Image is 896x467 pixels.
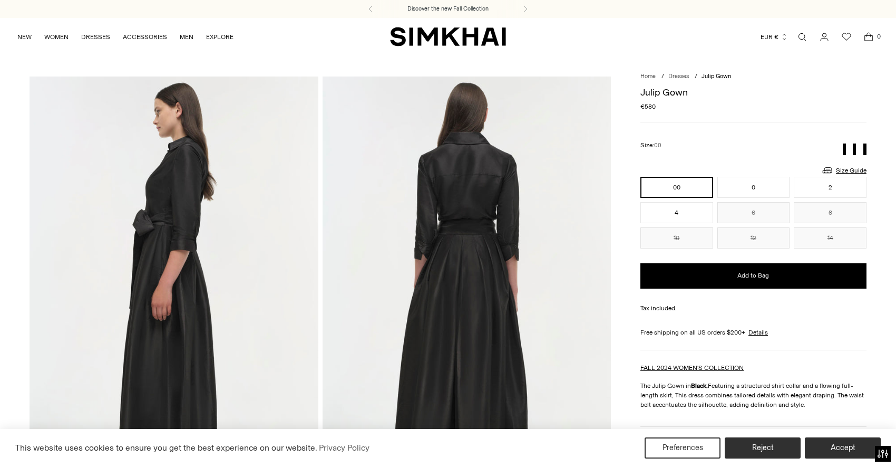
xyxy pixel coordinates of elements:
span: This website uses cookies to ensure you get the best experience on our website. [15,443,317,453]
div: / [695,72,697,81]
span: Add to Bag [737,271,769,280]
a: Details [748,328,768,337]
a: Open search modal [792,26,813,47]
a: Size Guide [821,164,866,177]
button: 2 [794,177,866,198]
a: Privacy Policy (opens in a new tab) [317,440,371,456]
button: 12 [717,227,790,249]
button: 8 [794,202,866,223]
a: Wishlist [836,26,857,47]
button: EUR € [761,25,788,49]
a: Home [640,73,656,80]
a: ACCESSORIES [123,25,167,49]
div: / [661,72,664,81]
a: NEW [17,25,32,49]
a: FALL 2024 WOMEN'S COLLECTION [640,364,744,371]
h1: Julip Gown [640,88,866,97]
div: Tax included. [640,303,866,313]
a: DRESSES [81,25,110,49]
button: 0 [717,177,790,198]
a: Go to the account page [814,26,835,47]
button: Add to Bag [640,263,866,289]
button: Preferences [645,437,720,459]
a: Discover the new Fall Collection [407,5,489,13]
a: MEN [180,25,193,49]
button: 14 [794,227,866,249]
button: 6 [717,202,790,223]
span: €580 [640,102,656,111]
button: Reject [725,437,801,459]
span: Julip Gown [702,73,731,80]
a: Open cart modal [858,26,879,47]
p: The Julip Gown in Featuring a structured shirt collar and a flowing full-length skirt, This dress... [640,381,866,409]
span: 00 [654,142,661,149]
label: Size: [640,140,661,150]
a: SIMKHAI [390,26,506,47]
nav: breadcrumbs [640,72,866,81]
button: Accept [805,437,881,459]
button: 00 [640,177,713,198]
div: Free shipping on all US orders $200+ [640,328,866,337]
span: 0 [874,32,883,41]
button: More Details [640,427,866,454]
strong: Black. [691,382,708,389]
button: 4 [640,202,713,223]
a: Dresses [668,73,689,80]
button: 10 [640,227,713,249]
a: EXPLORE [206,25,233,49]
a: WOMEN [44,25,69,49]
